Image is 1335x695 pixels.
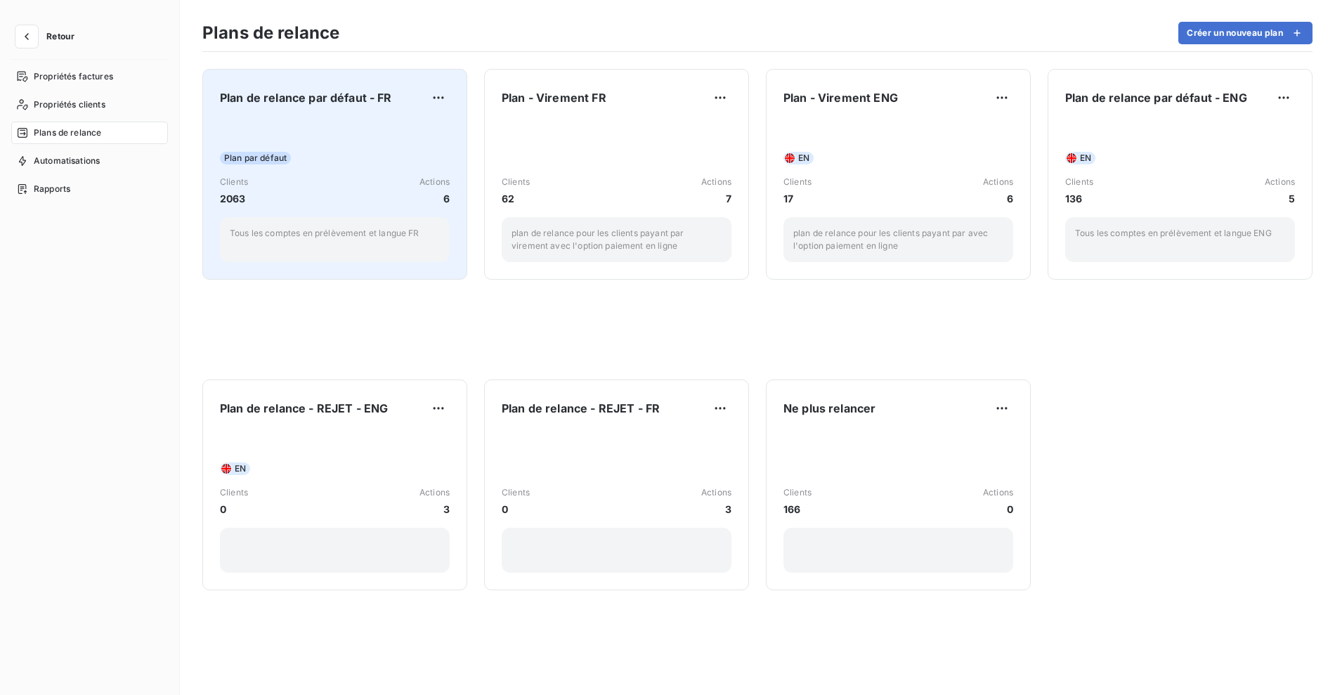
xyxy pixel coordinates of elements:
[34,98,105,111] span: Propriétés clients
[983,176,1013,188] span: Actions
[1265,176,1295,188] span: Actions
[783,400,875,417] span: Ne plus relancer
[983,191,1013,206] span: 6
[419,191,450,206] span: 6
[1265,191,1295,206] span: 5
[1178,22,1313,44] button: Créer un nouveau plan
[11,25,86,48] button: Retour
[11,65,168,88] a: Propriétés factures
[502,400,660,417] span: Plan de relance - REJET - FR
[419,176,450,188] span: Actions
[11,150,168,172] a: Automatisations
[202,20,339,46] h3: Plans de relance
[235,462,246,475] span: EN
[783,486,812,499] span: Clients
[1065,89,1247,106] span: Plan de relance par défaut - ENG
[220,486,248,499] span: Clients
[701,486,731,499] span: Actions
[220,89,392,106] span: Plan de relance par défaut - FR
[701,191,731,206] span: 7
[11,122,168,144] a: Plans de relance
[798,152,809,164] span: EN
[220,176,248,188] span: Clients
[1065,176,1093,188] span: Clients
[220,191,248,206] span: 2063
[220,502,248,517] span: 0
[983,486,1013,499] span: Actions
[220,400,388,417] span: Plan de relance - REJET - ENG
[783,176,812,188] span: Clients
[502,502,530,517] span: 0
[502,191,530,206] span: 62
[34,126,101,139] span: Plans de relance
[793,227,1003,252] p: plan de relance pour les clients payant par avec l'option paiement en ligne
[783,89,898,106] span: Plan - Virement ENG
[34,183,70,195] span: Rapports
[230,227,440,240] p: Tous les comptes en prélèvement et langue FR
[46,32,74,41] span: Retour
[1075,227,1285,240] p: Tous les comptes en prélèvement et langue ENG
[701,176,731,188] span: Actions
[512,227,722,252] p: plan de relance pour les clients payant par virement avec l'option paiement en ligne
[34,155,100,167] span: Automatisations
[983,502,1013,517] span: 0
[419,486,450,499] span: Actions
[34,70,113,83] span: Propriétés factures
[1065,191,1093,206] span: 136
[220,152,291,164] span: Plan par défaut
[783,191,812,206] span: 17
[11,178,168,200] a: Rapports
[502,486,530,499] span: Clients
[1287,647,1321,681] iframe: Intercom live chat
[502,176,530,188] span: Clients
[502,89,606,106] span: Plan - Virement FR
[701,502,731,517] span: 3
[783,502,812,517] span: 166
[419,502,450,517] span: 3
[11,93,168,116] a: Propriétés clients
[1080,152,1091,164] span: EN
